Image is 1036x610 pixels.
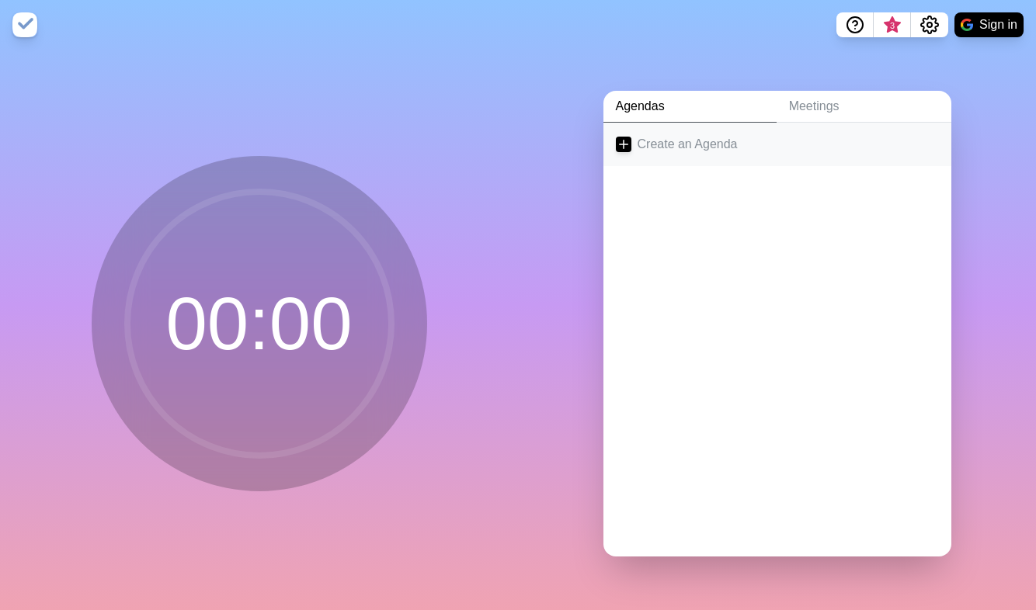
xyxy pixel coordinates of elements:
button: What’s new [874,12,911,37]
img: google logo [961,19,973,31]
img: timeblocks logo [12,12,37,37]
a: Agendas [603,91,777,123]
a: Meetings [777,91,951,123]
button: Sign in [954,12,1024,37]
button: Settings [911,12,948,37]
a: Create an Agenda [603,123,951,166]
button: Help [836,12,874,37]
span: 3 [886,19,899,32]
